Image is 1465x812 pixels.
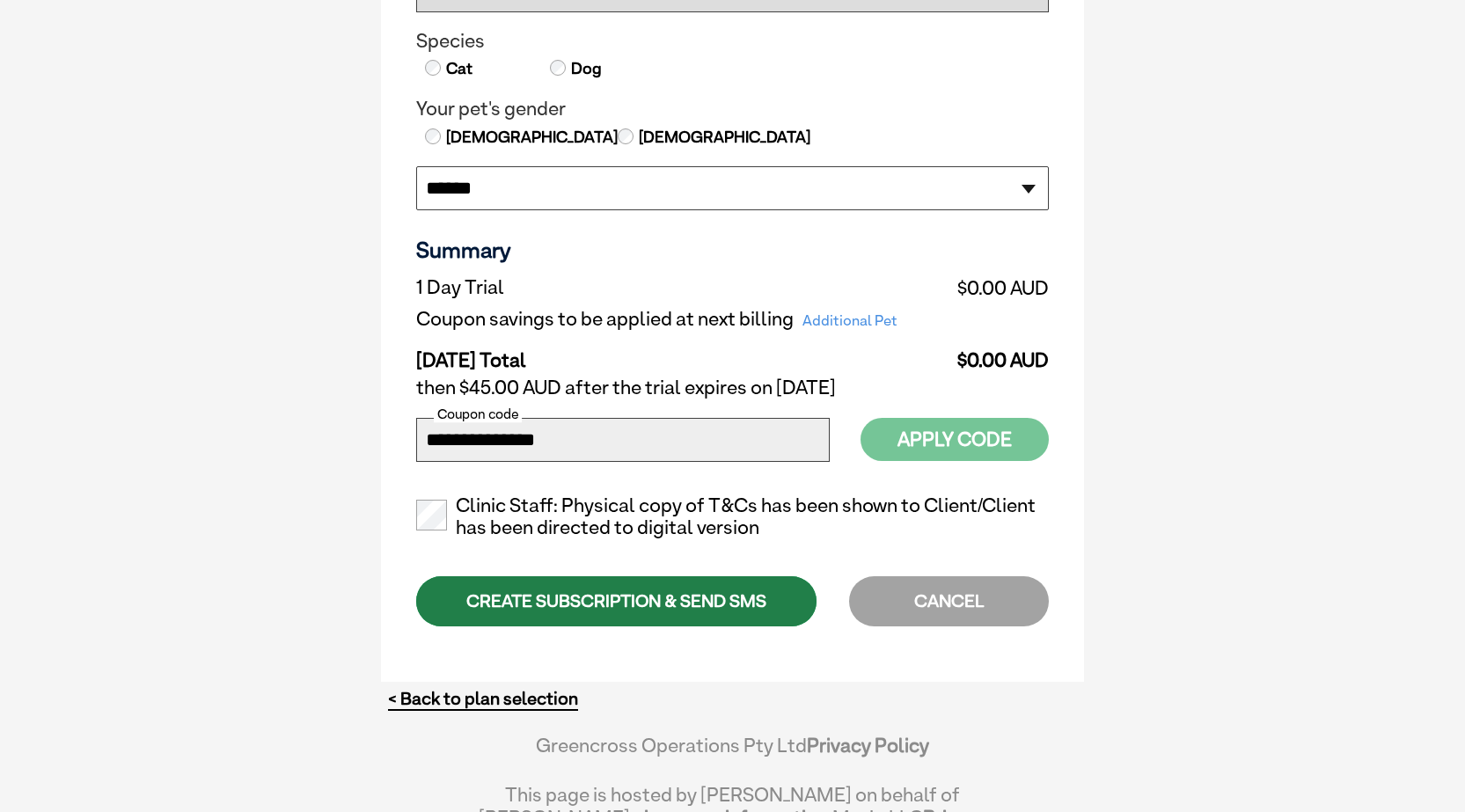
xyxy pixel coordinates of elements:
[478,734,987,774] div: Greencross Operations Pty Ltd
[434,406,522,422] label: Coupon code
[807,734,929,757] a: Privacy Policy
[416,576,817,626] div: CREATE SUBSCRIPTION & SEND SMS
[849,576,1049,626] div: CANCEL
[416,304,946,335] td: Coupon savings to be applied at next billing
[946,335,1049,372] td: $0.00 AUD
[388,688,578,710] a: < Back to plan selection
[794,309,906,333] span: Additional Pet
[416,237,1049,263] h3: Summary
[416,98,1049,121] legend: Your pet's gender
[416,335,946,372] td: [DATE] Total
[416,500,447,530] input: Clinic Staff: Physical copy of T&Cs has been shown to Client/Client has been directed to digital ...
[416,272,946,304] td: 1 Day Trial
[416,30,1049,53] legend: Species
[416,494,1049,540] label: Clinic Staff: Physical copy of T&Cs has been shown to Client/Client has been directed to digital ...
[861,418,1049,461] button: Apply Code
[946,272,1049,304] td: $0.00 AUD
[416,372,1049,404] td: then $45.00 AUD after the trial expires on [DATE]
